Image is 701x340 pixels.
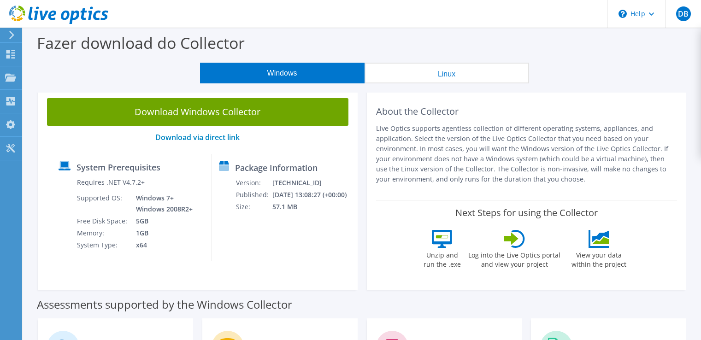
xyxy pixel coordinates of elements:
h2: About the Collector [376,106,677,117]
label: Assessments supported by the Windows Collector [37,300,292,309]
label: Next Steps for using the Collector [455,207,598,218]
label: Fazer download do Collector [37,32,245,53]
td: x64 [129,239,194,251]
label: Unzip and run the .exe [421,248,463,269]
label: Package Information [235,163,318,172]
label: View your data within the project [566,248,632,269]
td: 5GB [129,215,194,227]
td: Windows 7+ Windows 2008R2+ [129,192,194,215]
button: Linux [365,63,529,83]
span: DB [676,6,691,21]
td: Supported OS: [77,192,129,215]
button: Windows [200,63,365,83]
a: Download via direct link [155,132,240,142]
a: Download Windows Collector [47,98,348,126]
td: Memory: [77,227,129,239]
td: Version: [236,177,272,189]
p: Live Optics supports agentless collection of different operating systems, appliances, and applica... [376,123,677,184]
td: Size: [236,201,272,213]
td: [TECHNICAL_ID] [272,177,353,189]
td: 57.1 MB [272,201,353,213]
td: 1GB [129,227,194,239]
label: System Prerequisites [77,163,160,172]
td: [DATE] 13:08:27 (+00:00) [272,189,353,201]
svg: \n [619,10,627,18]
label: Requires .NET V4.7.2+ [77,178,145,187]
label: Log into the Live Optics portal and view your project [468,248,561,269]
td: Free Disk Space: [77,215,129,227]
td: System Type: [77,239,129,251]
td: Published: [236,189,272,201]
